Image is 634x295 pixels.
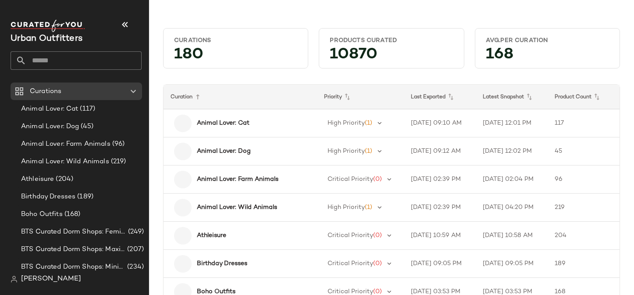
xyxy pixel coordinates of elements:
[548,137,620,165] td: 45
[328,232,373,239] span: Critical Priority
[486,36,609,45] div: Avg.per Curation
[328,288,373,295] span: Critical Priority
[21,209,63,219] span: Boho Outfits
[404,194,476,222] td: [DATE] 02:39 PM
[109,157,126,167] span: (219)
[21,262,125,272] span: BTS Curated Dorm Shops: Minimalist
[365,148,372,155] span: (1)
[548,85,620,109] th: Product Count
[197,231,226,240] b: Athleisure
[197,203,277,212] b: Animal Lover: Wild Animals
[548,250,620,278] td: 189
[373,288,382,295] span: (0)
[404,250,476,278] td: [DATE] 09:05 PM
[476,250,548,278] td: [DATE] 09:05 PM
[164,85,317,109] th: Curation
[373,260,382,267] span: (0)
[548,194,620,222] td: 219
[30,86,61,97] span: Curations
[476,109,548,137] td: [DATE] 12:01 PM
[323,48,460,65] div: 10870
[404,137,476,165] td: [DATE] 09:12 AM
[404,109,476,137] td: [DATE] 09:10 AM
[197,259,247,268] b: Birthday Dresses
[11,20,85,32] img: cfy_white_logo.C9jOOHJF.svg
[21,104,78,114] span: Animal Lover: Cat
[79,122,93,132] span: (45)
[167,48,304,65] div: 180
[365,120,372,126] span: (1)
[328,260,373,267] span: Critical Priority
[197,175,278,184] b: Animal Lover: Farm Animals
[197,119,249,128] b: Animal Lover: Cat
[479,48,616,65] div: 168
[78,104,95,114] span: (117)
[21,122,79,132] span: Animal Lover: Dog
[75,192,93,202] span: (189)
[328,204,365,211] span: High Priority
[404,165,476,194] td: [DATE] 02:39 PM
[21,157,109,167] span: Animal Lover: Wild Animals
[21,139,110,149] span: Animal Lover: Farm Animals
[476,85,548,109] th: Latest Snapshot
[373,176,382,183] span: (0)
[373,232,382,239] span: (0)
[365,204,372,211] span: (1)
[174,36,297,45] div: Curations
[125,245,144,255] span: (207)
[476,222,548,250] td: [DATE] 10:58 AM
[21,245,125,255] span: BTS Curated Dorm Shops: Maximalist
[330,36,453,45] div: Products Curated
[197,147,251,156] b: Animal Lover: Dog
[328,176,373,183] span: Critical Priority
[548,222,620,250] td: 204
[21,174,54,184] span: Athleisure
[21,192,75,202] span: Birthday Dresses
[125,262,144,272] span: (234)
[63,209,81,219] span: (168)
[476,165,548,194] td: [DATE] 02:04 PM
[126,227,144,237] span: (249)
[21,274,81,284] span: [PERSON_NAME]
[476,137,548,165] td: [DATE] 12:02 PM
[476,194,548,222] td: [DATE] 04:20 PM
[317,85,404,109] th: Priority
[404,222,476,250] td: [DATE] 10:59 AM
[21,227,126,237] span: BTS Curated Dorm Shops: Feminine
[54,174,73,184] span: (204)
[548,165,620,194] td: 96
[328,120,365,126] span: High Priority
[11,276,18,283] img: svg%3e
[11,34,82,43] span: Current Company Name
[404,85,476,109] th: Last Exported
[548,109,620,137] td: 117
[110,139,125,149] span: (96)
[328,148,365,155] span: High Priority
